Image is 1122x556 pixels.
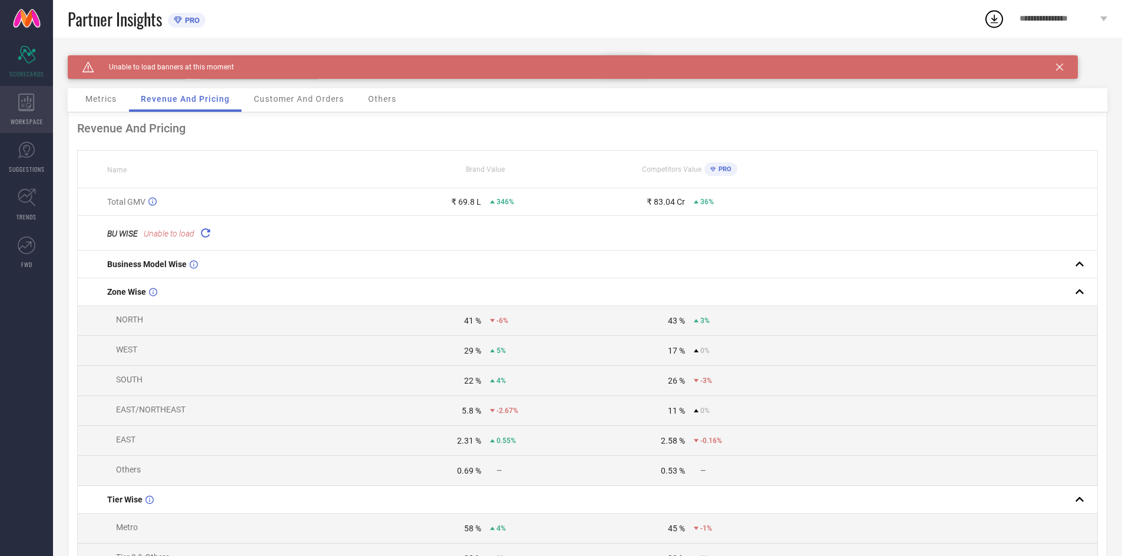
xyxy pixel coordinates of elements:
span: TRENDS [16,212,37,221]
span: Zone Wise [107,287,146,297]
div: 0.69 % [457,466,481,475]
div: 45 % [668,524,685,533]
span: NORTH [116,315,143,324]
span: — [700,467,706,475]
span: 36% [700,198,714,206]
span: SUGGESTIONS [9,165,45,174]
span: -2.67% [497,407,518,415]
div: Revenue And Pricing [77,121,1098,135]
span: 0% [700,347,710,355]
div: 26 % [668,376,685,385]
span: -3% [700,377,712,385]
span: SOUTH [116,375,143,384]
span: 4% [497,524,506,532]
div: 11 % [668,406,685,415]
span: Metrics [85,94,117,104]
div: 22 % [464,376,481,385]
span: Unable to load [144,229,194,238]
span: — [497,467,502,475]
div: 17 % [668,346,685,355]
span: Partner Insights [68,7,162,31]
div: 0.53 % [661,466,685,475]
span: Competitors Value [642,165,701,174]
span: -0.16% [700,437,722,445]
span: -1% [700,524,712,532]
span: Total GMV [107,197,145,207]
span: WEST [116,345,137,354]
span: Brand Value [466,165,505,174]
div: 2.58 % [661,436,685,445]
span: Unable to load banners at this moment [94,63,234,71]
div: Open download list [984,8,1005,29]
span: BU WISE [107,229,138,238]
span: 0.55% [497,437,516,445]
div: 43 % [668,316,685,325]
div: Reload "BU WISE " [197,225,214,241]
span: PRO [716,165,732,173]
div: 29 % [464,346,481,355]
span: 3% [700,317,710,325]
span: 4% [497,377,506,385]
span: SCORECARDS [9,69,44,78]
span: Revenue And Pricing [141,94,230,104]
span: FWD [21,260,32,269]
div: Brand [68,55,186,64]
span: Name [107,166,127,174]
div: 58 % [464,524,481,533]
span: WORKSPACE [11,117,43,126]
div: 5.8 % [462,406,481,415]
span: PRO [182,16,200,25]
div: ₹ 69.8 L [451,197,481,207]
div: 2.31 % [457,436,481,445]
div: 41 % [464,316,481,325]
span: EAST [116,435,135,444]
span: Customer And Orders [254,94,344,104]
span: Business Model Wise [107,259,187,269]
span: Metro [116,522,138,532]
span: Others [116,465,141,474]
div: ₹ 83.04 Cr [647,197,685,207]
span: Others [368,94,396,104]
span: -6% [497,317,508,325]
span: 346% [497,198,514,206]
span: EAST/NORTHEAST [116,405,186,414]
span: 0% [700,407,710,415]
span: Tier Wise [107,495,143,504]
span: 5% [497,347,506,355]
